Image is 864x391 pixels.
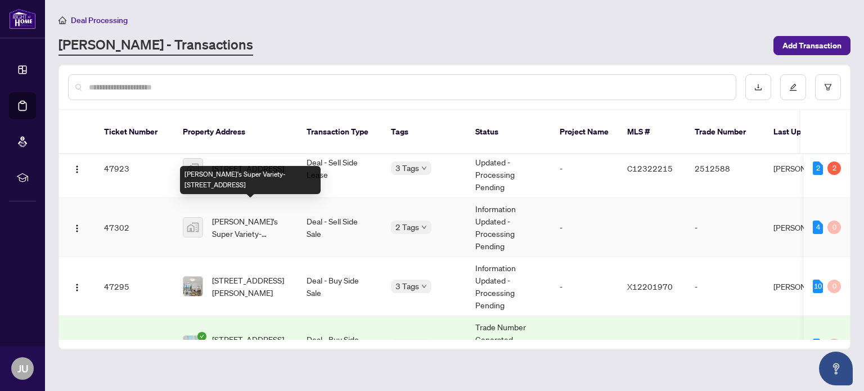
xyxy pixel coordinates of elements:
[813,280,823,293] div: 10
[813,161,823,175] div: 2
[95,257,174,316] td: 47295
[551,316,618,375] td: -
[686,316,764,375] td: 2512009
[754,83,762,91] span: download
[298,139,382,198] td: Deal - Sell Side Lease
[174,110,298,154] th: Property Address
[686,110,764,154] th: Trade Number
[68,336,86,354] button: Logo
[466,257,551,316] td: Information Updated - Processing Pending
[551,110,618,154] th: Project Name
[551,139,618,198] td: -
[180,166,321,194] div: [PERSON_NAME]'s Super Variety-[STREET_ADDRESS]
[212,215,289,240] span: [PERSON_NAME]'s Super Variety-[STREET_ADDRESS]
[686,139,764,198] td: 2512588
[58,35,253,56] a: [PERSON_NAME] - Transactions
[827,280,841,293] div: 0
[813,339,823,352] div: 2
[298,316,382,375] td: Deal - Buy Side Lease
[298,257,382,316] td: Deal - Buy Side Sale
[183,218,202,237] img: thumbnail-img
[68,277,86,295] button: Logo
[764,110,849,154] th: Last Updated By
[421,224,427,230] span: down
[815,74,841,100] button: filter
[95,110,174,154] th: Ticket Number
[71,15,128,25] span: Deal Processing
[627,163,673,173] span: C12322215
[68,218,86,236] button: Logo
[789,83,797,91] span: edit
[827,339,841,352] div: 0
[773,36,850,55] button: Add Transaction
[686,257,764,316] td: -
[827,161,841,175] div: 2
[466,316,551,375] td: Trade Number Generated - Pending Information
[68,159,86,177] button: Logo
[183,277,202,296] img: thumbnail-img
[813,221,823,234] div: 4
[745,74,771,100] button: download
[183,336,202,355] img: thumbnail-img
[466,139,551,198] td: Information Updated - Processing Pending
[686,198,764,257] td: -
[395,280,419,293] span: 3 Tags
[212,333,289,358] span: [STREET_ADDRESS][PERSON_NAME]
[95,198,174,257] td: 47302
[212,162,284,174] span: [STREET_ADDRESS]
[395,161,419,174] span: 3 Tags
[298,110,382,154] th: Transaction Type
[9,8,36,29] img: logo
[618,110,686,154] th: MLS #
[782,37,841,55] span: Add Transaction
[421,165,427,171] span: down
[95,139,174,198] td: 47923
[421,284,427,289] span: down
[627,281,673,291] span: X12201970
[382,110,466,154] th: Tags
[298,198,382,257] td: Deal - Sell Side Sale
[764,198,849,257] td: [PERSON_NAME]
[551,257,618,316] td: -
[466,198,551,257] td: Information Updated - Processing Pending
[764,139,849,198] td: [PERSON_NAME]
[395,339,419,352] span: 3 Tags
[212,274,289,299] span: [STREET_ADDRESS][PERSON_NAME]
[395,221,419,233] span: 2 Tags
[466,110,551,154] th: Status
[764,257,849,316] td: [PERSON_NAME]
[551,198,618,257] td: -
[183,159,202,178] img: thumbnail-img
[819,352,853,385] button: Open asap
[197,332,206,341] span: check-circle
[780,74,806,100] button: edit
[17,361,28,376] span: JU
[824,83,832,91] span: filter
[827,221,841,234] div: 0
[58,16,66,24] span: home
[95,316,174,375] td: 47206
[73,283,82,292] img: Logo
[73,224,82,233] img: Logo
[73,165,82,174] img: Logo
[764,316,849,375] td: [PERSON_NAME]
